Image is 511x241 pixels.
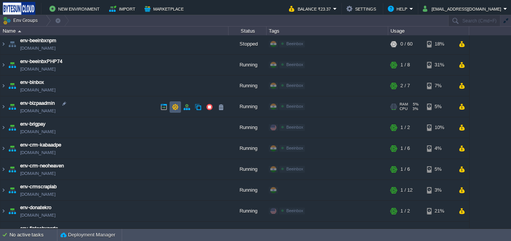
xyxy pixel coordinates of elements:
img: AMDAwAAAACH5BAEAAAAALAAAAAABAAEAAAICRAEAOw== [7,139,17,159]
button: Settings [346,4,378,13]
div: 18% [427,34,452,55]
img: AMDAwAAAACH5BAEAAAAALAAAAAABAAEAAAICRAEAOw== [0,159,6,180]
div: 1 / 6 [400,159,410,180]
a: env-crmscraplab [20,183,57,191]
img: AMDAwAAAACH5BAEAAAAALAAAAAABAAEAAAICRAEAOw== [7,159,17,180]
a: [DOMAIN_NAME] [20,45,56,52]
button: Help [388,4,409,13]
div: Running [229,118,267,138]
div: 5% [427,97,452,117]
div: 7% [427,76,452,96]
div: Status [229,27,266,35]
img: AMDAwAAAACH5BAEAAAAALAAAAAABAAEAAAICRAEAOw== [0,118,6,138]
div: Running [229,55,267,76]
span: Beeinbox [286,146,303,151]
div: 5% [427,159,452,180]
img: AMDAwAAAACH5BAEAAAAALAAAAAABAAEAAAICRAEAOw== [7,55,17,76]
span: Beeinbox [286,83,303,88]
div: Running [229,76,267,96]
div: 0 / 60 [400,34,413,55]
div: 10% [427,118,452,138]
a: [DOMAIN_NAME] [20,128,56,136]
img: AMDAwAAAACH5BAEAAAAALAAAAAABAAEAAAICRAEAOw== [7,34,17,55]
img: AMDAwAAAACH5BAEAAAAALAAAAAABAAEAAAICRAEAOw== [0,55,6,76]
div: Running [229,180,267,201]
a: env-brigpay [20,121,46,128]
a: [DOMAIN_NAME] [20,170,56,178]
button: Balance ₹23.37 [289,4,333,13]
a: env-beeinbxPHP74 [20,58,62,66]
div: 3% [427,180,452,201]
div: Tags [267,27,388,35]
div: 2 / 7 [400,76,410,96]
a: env-beeinbxnpm [20,37,56,45]
a: [DOMAIN_NAME] [20,66,56,73]
span: 5% [411,102,419,107]
a: [DOMAIN_NAME] [20,191,56,198]
div: 1 / 12 [400,180,413,201]
a: [DOMAIN_NAME] [20,212,56,219]
div: Usage [389,27,469,35]
span: Beeinbox [286,167,303,172]
div: 21% [427,201,452,222]
a: env-binbox [20,79,44,87]
img: AMDAwAAAACH5BAEAAAAALAAAAAABAAEAAAICRAEAOw== [0,139,6,159]
img: AMDAwAAAACH5BAEAAAAALAAAAAABAAEAAAICRAEAOw== [0,97,6,117]
span: Beeinbox [286,125,303,130]
div: No active tasks [10,229,57,241]
img: AMDAwAAAACH5BAEAAAAALAAAAAABAAEAAAICRAEAOw== [7,97,17,117]
img: AMDAwAAAACH5BAEAAAAALAAAAAABAAEAAAICRAEAOw== [7,118,17,138]
div: 1 / 2 [400,201,410,222]
a: env-fintechxperts [20,225,58,233]
div: 1 / 2 [400,118,410,138]
img: AMDAwAAAACH5BAEAAAAALAAAAAABAAEAAAICRAEAOw== [7,201,17,222]
span: Beeinbox [286,42,303,46]
a: [DOMAIN_NAME] [20,149,56,157]
img: AMDAwAAAACH5BAEAAAAALAAAAAABAAEAAAICRAEAOw== [0,201,6,222]
img: Bytesun Cloud [3,2,35,16]
div: 1 / 6 [400,139,410,159]
a: env-donatekro [20,204,51,212]
button: [EMAIL_ADDRESS][DOMAIN_NAME] [423,4,503,13]
button: Marketplace [144,4,186,13]
span: CPU [400,107,408,112]
div: Running [229,97,267,117]
span: Beeinbox [286,104,303,109]
img: AMDAwAAAACH5BAEAAAAALAAAAAABAAEAAAICRAEAOw== [0,34,6,55]
div: Running [229,201,267,222]
div: 1 / 8 [400,55,410,76]
img: AMDAwAAAACH5BAEAAAAALAAAAAABAAEAAAICRAEAOw== [0,180,6,201]
div: Running [229,159,267,180]
a: env-crm-kabaadpe [20,142,61,149]
div: 31% [427,55,452,76]
span: RAM [400,102,408,107]
img: AMDAwAAAACH5BAEAAAAALAAAAAABAAEAAAICRAEAOw== [18,30,21,32]
span: Beeinbox [286,209,303,213]
a: [DOMAIN_NAME] [20,87,56,94]
img: AMDAwAAAACH5BAEAAAAALAAAAAABAAEAAAICRAEAOw== [7,180,17,201]
a: [DOMAIN_NAME] [20,107,56,115]
img: AMDAwAAAACH5BAEAAAAALAAAAAABAAEAAAICRAEAOw== [7,76,17,96]
span: 3% [411,107,418,112]
button: Deployment Manager [60,231,115,239]
a: env-bizpaadmin [20,100,55,107]
button: Env Groups [3,15,40,26]
div: Stopped [229,34,267,55]
div: Name [1,27,228,35]
a: env-crm-neoheaven [20,162,64,170]
div: Running [229,139,267,159]
button: New Environment [49,4,102,13]
div: 4% [427,139,452,159]
img: AMDAwAAAACH5BAEAAAAALAAAAAABAAEAAAICRAEAOw== [0,76,6,96]
button: Import [109,4,138,13]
